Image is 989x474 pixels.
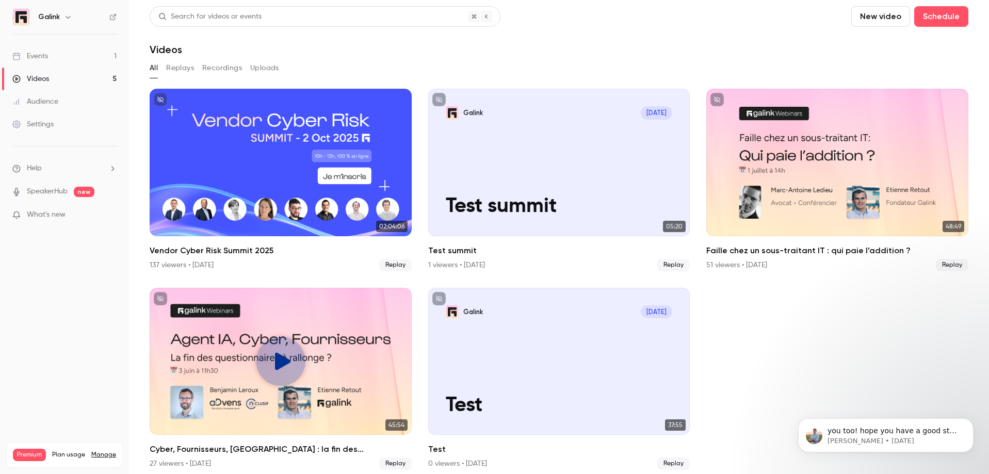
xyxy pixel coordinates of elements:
img: Galink [13,9,29,25]
span: new [74,187,94,197]
div: 137 viewers • [DATE] [150,260,214,270]
p: Test [446,394,672,417]
section: Videos [150,6,968,468]
span: Replay [936,259,968,271]
h6: Galink [38,12,60,22]
div: 0 viewers • [DATE] [428,459,487,469]
span: Replay [657,457,690,470]
button: unpublished [154,292,167,305]
img: Test summit [446,106,459,119]
div: 27 viewers • [DATE] [150,459,211,469]
div: 51 viewers • [DATE] [706,260,767,270]
li: Test summit [428,89,690,271]
button: Uploads [250,60,279,76]
span: [DATE] [641,106,672,119]
a: 48:49Faille chez un sous-traitant IT : qui paie l’addition ?51 viewers • [DATE]Replay [706,89,968,271]
span: 05:20 [663,221,686,232]
h2: Vendor Cyber Risk Summit 2025 [150,244,412,257]
ul: Videos [150,89,968,470]
span: [DATE] [641,305,672,318]
a: Manage [91,451,116,459]
li: help-dropdown-opener [12,163,117,174]
div: Settings [12,119,54,129]
li: Cyber, Fournisseurs, IA : la fin des questionnaires à rallonge ? [150,288,412,470]
li: Faille chez un sous-traitant IT : qui paie l’addition ? [706,89,968,271]
li: Test [428,288,690,470]
p: Galink [463,307,483,316]
li: Vendor Cyber Risk Summit 2025 [150,89,412,271]
button: New video [851,6,910,27]
p: Test summit [446,194,672,218]
span: 45:54 [385,419,408,431]
button: unpublished [432,292,446,305]
div: Audience [12,96,58,107]
div: Videos [12,74,49,84]
iframe: Intercom notifications message [783,397,989,469]
h2: Faille chez un sous-traitant IT : qui paie l’addition ? [706,244,968,257]
h2: Cyber, Fournisseurs, [GEOGRAPHIC_DATA] : la fin des questionnaires à rallonge ? [150,443,412,455]
button: unpublished [154,93,167,106]
span: Premium [13,449,46,461]
span: Replay [379,259,412,271]
button: Recordings [202,60,242,76]
button: Schedule [914,6,968,27]
img: Test [446,305,459,318]
div: Events [12,51,48,61]
span: Help [27,163,42,174]
span: Plan usage [52,451,85,459]
button: unpublished [432,93,446,106]
button: unpublished [710,93,724,106]
h1: Videos [150,43,182,56]
span: 37:55 [665,419,686,431]
p: Galink [463,108,483,117]
a: 02:04:06Vendor Cyber Risk Summit 2025137 viewers • [DATE]Replay [150,89,412,271]
button: Replays [166,60,194,76]
a: SpeakerHub [27,186,68,197]
span: Replay [657,259,690,271]
button: All [150,60,158,76]
span: What's new [27,209,66,220]
h2: Test [428,443,690,455]
span: 48:49 [943,221,964,232]
span: Replay [379,457,412,470]
a: 45:54Cyber, Fournisseurs, [GEOGRAPHIC_DATA] : la fin des questionnaires à rallonge ?27 viewers • ... [150,288,412,470]
div: 1 viewers • [DATE] [428,260,485,270]
a: Test summitGalink[DATE]Test summit05:20Test summit1 viewers • [DATE]Replay [428,89,690,271]
h2: Test summit [428,244,690,257]
div: Search for videos or events [158,11,262,22]
a: TestGalink[DATE]Test37:55Test0 viewers • [DATE]Replay [428,288,690,470]
span: 02:04:06 [376,221,408,232]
